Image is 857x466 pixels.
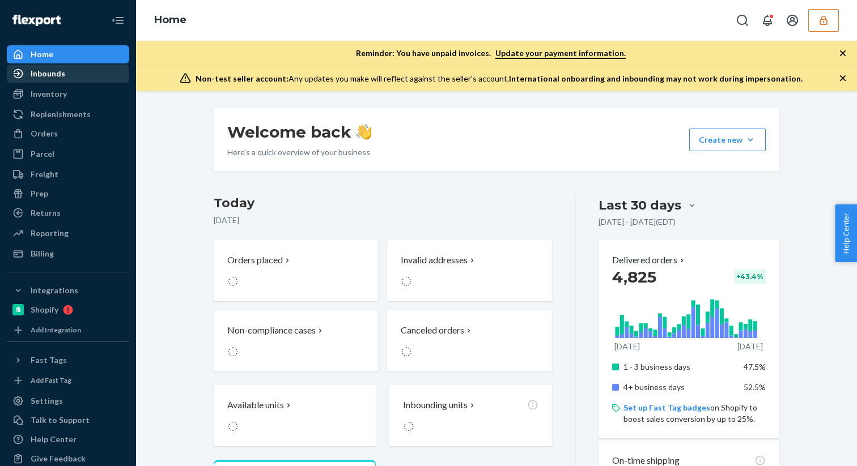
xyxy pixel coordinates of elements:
p: 1 - 3 business days [623,361,735,373]
p: Orders placed [227,254,283,267]
p: [DATE] [737,341,763,352]
div: Talk to Support [31,414,90,426]
button: Canceled orders [387,310,551,371]
img: Flexport logo [12,15,61,26]
div: Orders [31,128,58,139]
p: [DATE] [214,215,552,226]
a: Shopify [7,301,129,319]
button: Available units [214,385,376,446]
button: Inbounding units [389,385,551,446]
a: Billing [7,245,129,263]
span: 47.5% [744,362,766,371]
a: Freight [7,165,129,183]
div: Billing [31,248,54,259]
div: Freight [31,169,58,180]
a: Add Fast Tag [7,374,129,387]
div: Returns [31,207,61,219]
div: Reporting [31,228,69,239]
button: Non-compliance cases [214,310,378,371]
div: Prep [31,188,48,199]
a: Set up Fast Tag badges [623,403,710,412]
a: Inbounds [7,65,129,83]
span: 52.5% [744,382,766,392]
p: [DATE] - [DATE] ( EDT ) [599,216,676,228]
div: Inbounds [31,68,65,79]
button: Open notifications [756,9,779,32]
button: Fast Tags [7,351,129,369]
a: Prep [7,185,129,203]
div: Give Feedback [31,453,86,464]
div: Add Fast Tag [31,375,71,385]
a: Home [7,45,129,63]
button: Integrations [7,281,129,300]
span: 4,825 [612,267,656,287]
p: Available units [227,399,284,412]
p: [DATE] [614,341,640,352]
a: Add Integration [7,323,129,337]
button: Close Navigation [107,9,129,32]
div: Integrations [31,285,78,296]
h1: Welcome back [227,122,372,142]
div: Help Center [31,434,77,445]
a: Home [154,14,186,26]
button: Open account menu [781,9,804,32]
div: Parcel [31,148,54,160]
button: Invalid addresses [387,240,551,301]
a: Parcel [7,145,129,163]
div: Any updates you make will reflect against the seller's account. [196,73,803,84]
div: + 43.4 % [734,270,766,284]
a: Orders [7,125,129,143]
p: Reminder: You have unpaid invoices. [356,48,626,59]
p: Non-compliance cases [227,324,316,337]
button: Orders placed [214,240,378,301]
a: Update your payment information. [495,48,626,59]
button: Delivered orders [612,254,686,267]
a: Reporting [7,224,129,242]
a: Inventory [7,85,129,103]
a: Returns [7,204,129,222]
p: 4+ business days [623,382,735,393]
div: Settings [31,395,63,407]
div: Home [31,49,53,60]
p: Invalid addresses [401,254,468,267]
span: Non-test seller account: [196,74,289,83]
ol: breadcrumbs [145,4,196,37]
div: Shopify [31,304,58,315]
p: Canceled orders [401,324,464,337]
span: International onboarding and inbounding may not work during impersonation. [509,74,803,83]
a: Replenishments [7,105,129,123]
a: Settings [7,392,129,410]
div: Replenishments [31,109,91,120]
div: Fast Tags [31,354,67,366]
p: Inbounding units [403,399,468,412]
button: Help Center [835,204,857,262]
p: Here’s a quick overview of your business [227,147,372,158]
div: Inventory [31,88,67,100]
button: Open Search Box [731,9,754,32]
a: Help Center [7,430,129,448]
h3: Today [214,194,552,212]
a: Talk to Support [7,411,129,429]
button: Create new [689,129,766,151]
img: hand-wave emoji [356,124,372,140]
div: Last 30 days [599,196,681,214]
div: Add Integration [31,325,81,335]
p: on Shopify to boost sales conversion by up to 25%. [623,402,766,425]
